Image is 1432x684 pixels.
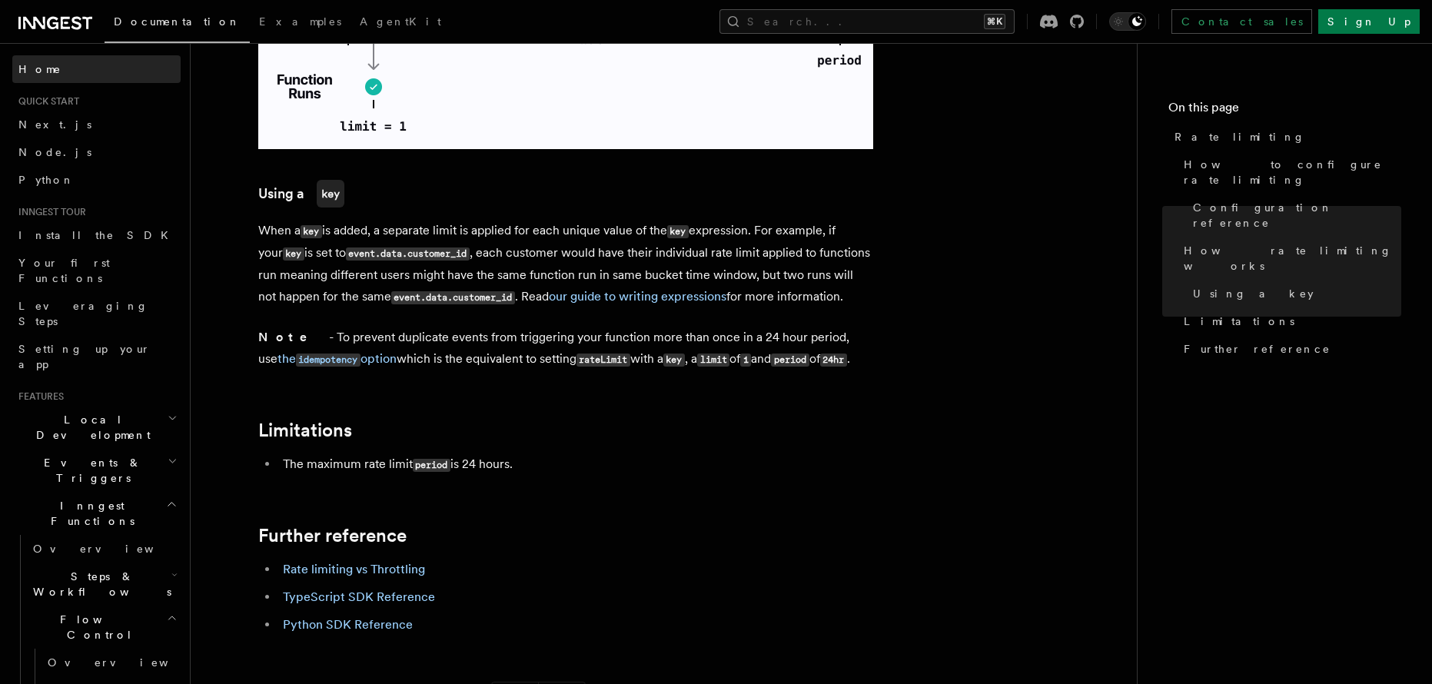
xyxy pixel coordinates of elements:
[18,146,91,158] span: Node.js
[771,354,809,367] code: period
[258,420,352,441] a: Limitations
[549,289,726,304] a: our guide to writing expressions
[105,5,250,43] a: Documentation
[1171,9,1312,34] a: Contact sales
[258,327,873,370] p: - To prevent duplicate events from triggering your function more than once in a 24 hour period, u...
[697,354,729,367] code: limit
[27,612,167,642] span: Flow Control
[18,300,148,327] span: Leveraging Steps
[12,206,86,218] span: Inngest tour
[18,61,61,77] span: Home
[1187,280,1401,307] a: Using a key
[663,354,685,367] code: key
[576,354,630,367] code: rateLimit
[258,330,329,344] strong: Note
[1168,123,1401,151] a: Rate limiting
[1178,307,1401,335] a: Limitations
[18,229,178,241] span: Install the SDK
[12,406,181,449] button: Local Development
[1168,98,1401,123] h4: On this page
[1187,194,1401,237] a: Configuration reference
[33,543,191,555] span: Overview
[413,459,450,472] code: period
[12,138,181,166] a: Node.js
[250,5,351,42] a: Examples
[740,354,751,367] code: 1
[258,220,873,308] p: When a is added, a separate limit is applied for each unique value of the expression. For example...
[12,498,166,529] span: Inngest Functions
[18,343,151,370] span: Setting up your app
[1184,314,1294,329] span: Limitations
[258,180,344,208] a: Using akey
[283,247,304,261] code: key
[1178,151,1401,194] a: How to configure rate limiting
[1193,200,1401,231] span: Configuration reference
[12,249,181,292] a: Your first Functions
[48,656,206,669] span: Overview
[12,111,181,138] a: Next.js
[27,563,181,606] button: Steps & Workflows
[27,535,181,563] a: Overview
[317,180,344,208] code: key
[1109,12,1146,31] button: Toggle dark mode
[27,606,181,649] button: Flow Control
[351,5,450,42] a: AgentKit
[667,225,689,238] code: key
[12,449,181,492] button: Events & Triggers
[12,335,181,378] a: Setting up your app
[1193,286,1314,301] span: Using a key
[18,118,91,131] span: Next.js
[301,225,322,238] code: key
[1184,157,1401,188] span: How to configure rate limiting
[283,589,435,604] a: TypeScript SDK Reference
[1184,341,1331,357] span: Further reference
[283,562,425,576] a: Rate limiting vs Throttling
[12,492,181,535] button: Inngest Functions
[12,292,181,335] a: Leveraging Steps
[1184,243,1401,274] span: How rate limiting works
[1178,237,1401,280] a: How rate limiting works
[277,351,397,366] a: theidempotencyoption
[12,455,168,486] span: Events & Triggers
[278,453,873,476] li: The maximum rate limit is 24 hours.
[283,617,413,632] a: Python SDK Reference
[1318,9,1420,34] a: Sign Up
[258,525,407,546] a: Further reference
[12,55,181,83] a: Home
[12,166,181,194] a: Python
[12,95,79,108] span: Quick start
[346,247,470,261] code: event.data.customer_id
[820,354,847,367] code: 24hr
[27,569,171,599] span: Steps & Workflows
[18,174,75,186] span: Python
[114,15,241,28] span: Documentation
[12,390,64,403] span: Features
[1178,335,1401,363] a: Further reference
[18,257,110,284] span: Your first Functions
[360,15,441,28] span: AgentKit
[391,291,515,304] code: event.data.customer_id
[984,14,1005,29] kbd: ⌘K
[259,15,341,28] span: Examples
[719,9,1015,34] button: Search...⌘K
[12,221,181,249] a: Install the SDK
[1175,129,1305,144] span: Rate limiting
[42,649,181,676] a: Overview
[12,412,168,443] span: Local Development
[296,354,360,367] code: idempotency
